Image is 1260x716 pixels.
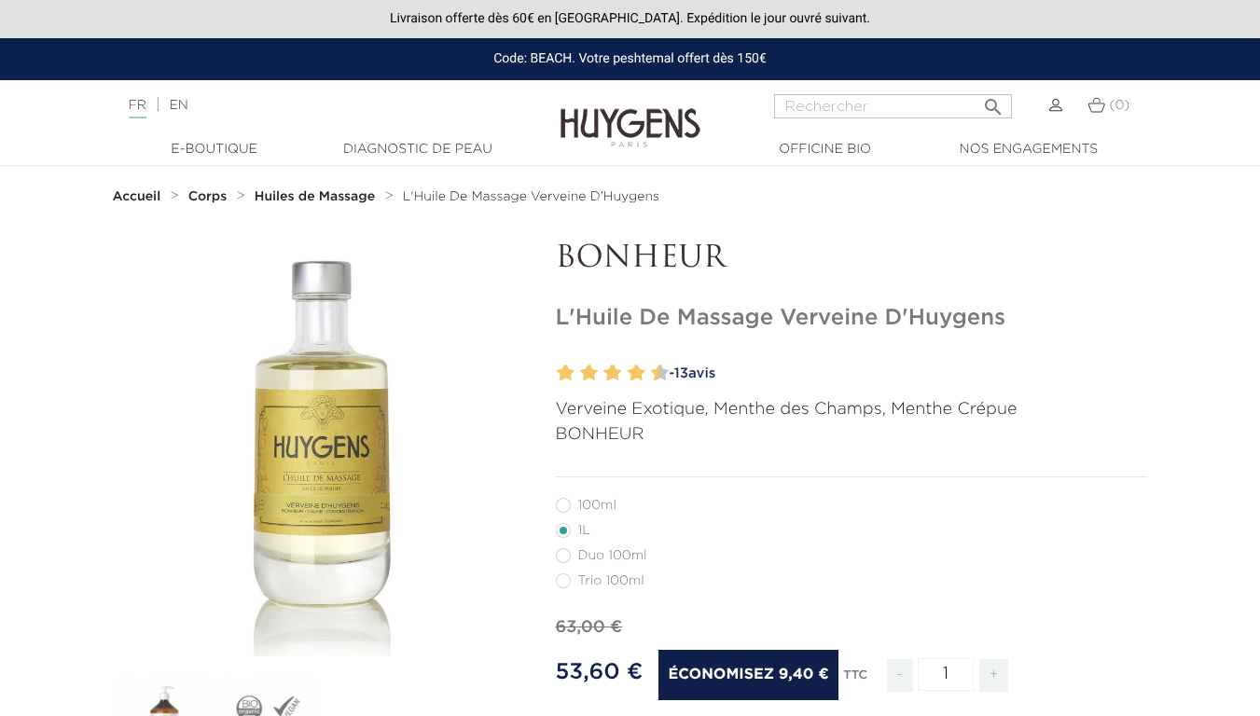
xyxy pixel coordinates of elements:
label: 100ml [556,498,639,513]
span: 13 [674,366,688,380]
label: Trio 100ml [556,573,667,588]
span: (0) [1109,99,1129,112]
span: Économisez 9,40 € [658,650,838,700]
span: L'Huile De Massage Verveine D'Huygens [403,190,659,203]
label: 5 [600,360,606,387]
label: 3 [576,360,583,387]
div: | [119,94,511,117]
input: Quantité [918,658,974,691]
a: FR [129,99,146,118]
strong: Corps [188,190,228,203]
a: -13avis [663,360,1148,388]
span: 63,00 € [556,619,623,636]
label: 10 [655,360,669,387]
label: 1L [556,523,613,538]
p: BONHEUR [556,422,1148,447]
input: Rechercher [774,94,1012,118]
a: Accueil [113,189,165,204]
a: L'Huile De Massage Verveine D'Huygens [403,189,659,204]
a: Officine Bio [732,140,919,159]
a: Huiles de Massage [255,189,380,204]
h1: L'Huile De Massage Verveine D'Huygens [556,305,1148,332]
label: 7 [623,360,630,387]
span: + [979,659,1009,692]
div: TTC [843,655,867,706]
label: 2 [561,360,575,387]
button:  [976,89,1010,114]
a: Diagnostic de peau [325,140,511,159]
label: 4 [584,360,598,387]
label: Duo 100ml [556,548,670,563]
img: Huygens [561,78,700,150]
strong: Accueil [113,190,161,203]
label: 9 [647,360,654,387]
i:  [982,90,1004,113]
p: BONHEUR [556,241,1148,277]
span: 53,60 € [556,661,644,683]
label: 6 [608,360,622,387]
a: Corps [188,189,231,204]
p: Verveine Exotique, Menthe des Champs, Menthe Crépue [556,397,1148,422]
label: 1 [553,360,560,387]
strong: Huiles de Massage [255,190,375,203]
a: Nos engagements [935,140,1122,159]
label: 8 [631,360,645,387]
a: E-Boutique [121,140,308,159]
a: EN [169,99,187,112]
span: - [887,659,913,692]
